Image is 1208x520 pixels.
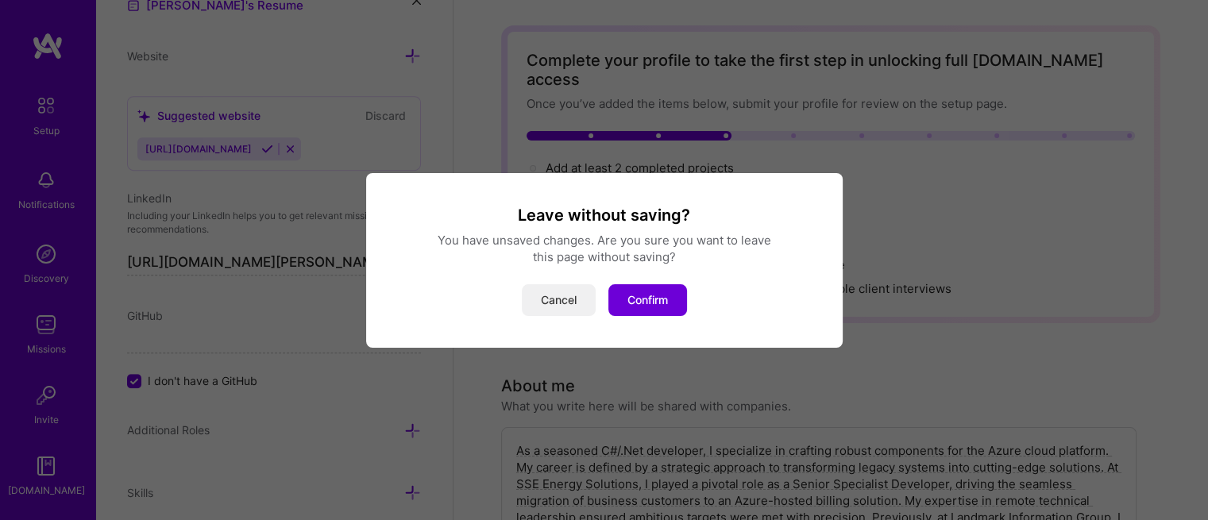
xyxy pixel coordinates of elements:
[385,248,824,265] div: this page without saving?
[608,284,687,316] button: Confirm
[385,232,824,248] div: You have unsaved changes. Are you sure you want to leave
[522,284,596,316] button: Cancel
[366,173,843,348] div: modal
[385,205,824,225] h3: Leave without saving?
